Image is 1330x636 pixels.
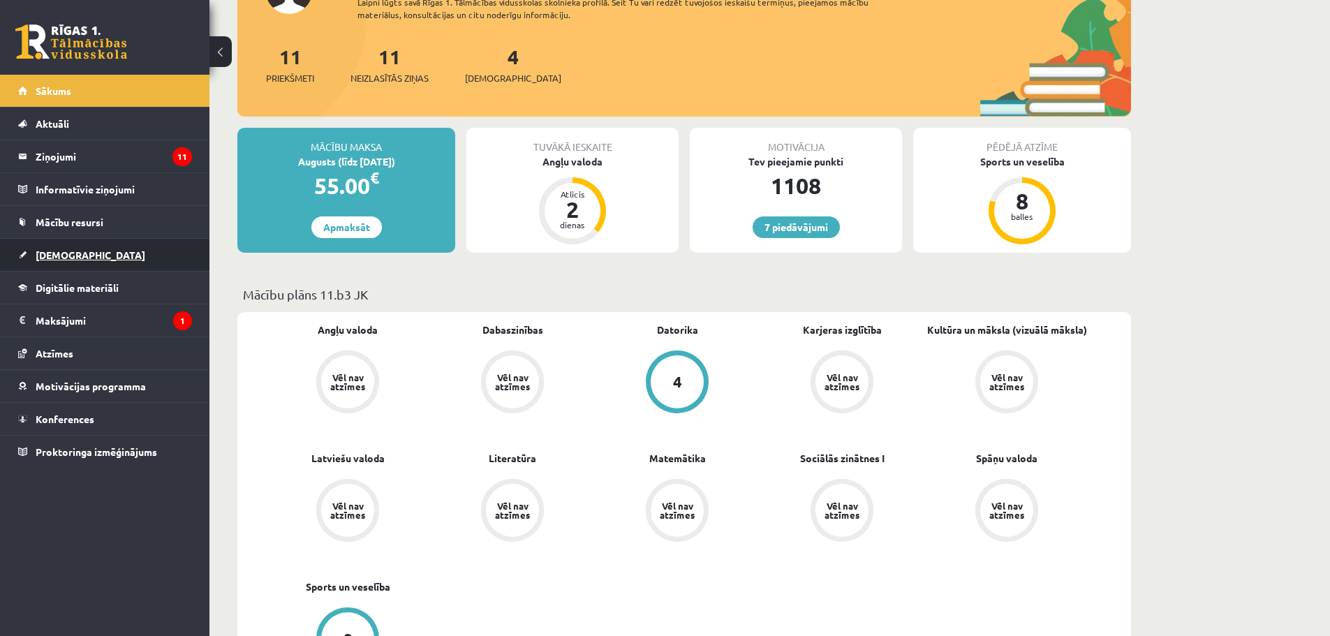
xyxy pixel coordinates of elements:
[18,206,192,238] a: Mācību resursi
[173,311,192,330] i: 1
[36,347,73,360] span: Atzīmes
[976,451,1037,466] a: Spāņu valoda
[1001,212,1043,221] div: balles
[489,451,536,466] a: Literatūra
[36,117,69,130] span: Aktuāli
[328,501,367,519] div: Vēl nav atzīmes
[466,128,679,154] div: Tuvākā ieskaite
[690,128,902,154] div: Motivācija
[311,216,382,238] a: Apmaksāt
[465,71,561,85] span: [DEMOGRAPHIC_DATA]
[18,304,192,337] a: Maksājumi1
[482,323,543,337] a: Dabaszinības
[913,154,1131,246] a: Sports un veselība 8 balles
[306,579,390,594] a: Sports un veselība
[673,374,682,390] div: 4
[924,350,1089,416] a: Vēl nav atzīmes
[18,173,192,205] a: Informatīvie ziņojumi
[18,370,192,402] a: Motivācijas programma
[760,479,924,545] a: Vēl nav atzīmes
[658,501,697,519] div: Vēl nav atzīmes
[266,71,314,85] span: Priekšmeti
[800,451,885,466] a: Sociālās zinātnes I
[328,373,367,391] div: Vēl nav atzīmes
[18,239,192,271] a: [DEMOGRAPHIC_DATA]
[18,403,192,435] a: Konferences
[18,75,192,107] a: Sākums
[18,272,192,304] a: Digitālie materiāli
[552,198,593,221] div: 2
[311,451,385,466] a: Latviešu valoda
[350,71,429,85] span: Neizlasītās ziņas
[803,323,882,337] a: Karjeras izglītība
[243,285,1125,304] p: Mācību plāns 11.b3 JK
[36,380,146,392] span: Motivācijas programma
[265,350,430,416] a: Vēl nav atzīmes
[430,479,595,545] a: Vēl nav atzīmes
[15,24,127,59] a: Rīgas 1. Tālmācības vidusskola
[18,108,192,140] a: Aktuāli
[430,350,595,416] a: Vēl nav atzīmes
[237,154,455,169] div: Augusts (līdz [DATE])
[237,169,455,202] div: 55.00
[370,168,379,188] span: €
[924,479,1089,545] a: Vēl nav atzīmes
[18,140,192,172] a: Ziņojumi11
[36,249,145,261] span: [DEMOGRAPHIC_DATA]
[36,140,192,172] legend: Ziņojumi
[36,445,157,458] span: Proktoringa izmēģinājums
[657,323,698,337] a: Datorika
[753,216,840,238] a: 7 piedāvājumi
[493,501,532,519] div: Vēl nav atzīmes
[36,304,192,337] legend: Maksājumi
[18,436,192,468] a: Proktoringa izmēģinājums
[927,323,1087,337] a: Kultūra un māksla (vizuālā māksla)
[595,479,760,545] a: Vēl nav atzīmes
[493,373,532,391] div: Vēl nav atzīmes
[36,173,192,205] legend: Informatīvie ziņojumi
[552,221,593,229] div: dienas
[987,373,1026,391] div: Vēl nav atzīmes
[465,44,561,85] a: 4[DEMOGRAPHIC_DATA]
[690,154,902,169] div: Tev pieejamie punkti
[552,190,593,198] div: Atlicis
[266,44,314,85] a: 11Priekšmeti
[265,479,430,545] a: Vēl nav atzīmes
[18,337,192,369] a: Atzīmes
[822,501,862,519] div: Vēl nav atzīmes
[318,323,378,337] a: Angļu valoda
[649,451,706,466] a: Matemātika
[690,169,902,202] div: 1108
[36,413,94,425] span: Konferences
[172,147,192,166] i: 11
[237,128,455,154] div: Mācību maksa
[987,501,1026,519] div: Vēl nav atzīmes
[760,350,924,416] a: Vēl nav atzīmes
[36,281,119,294] span: Digitālie materiāli
[466,154,679,246] a: Angļu valoda Atlicis 2 dienas
[36,216,103,228] span: Mācību resursi
[36,84,71,97] span: Sākums
[822,373,862,391] div: Vēl nav atzīmes
[466,154,679,169] div: Angļu valoda
[913,154,1131,169] div: Sports un veselība
[350,44,429,85] a: 11Neizlasītās ziņas
[595,350,760,416] a: 4
[913,128,1131,154] div: Pēdējā atzīme
[1001,190,1043,212] div: 8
